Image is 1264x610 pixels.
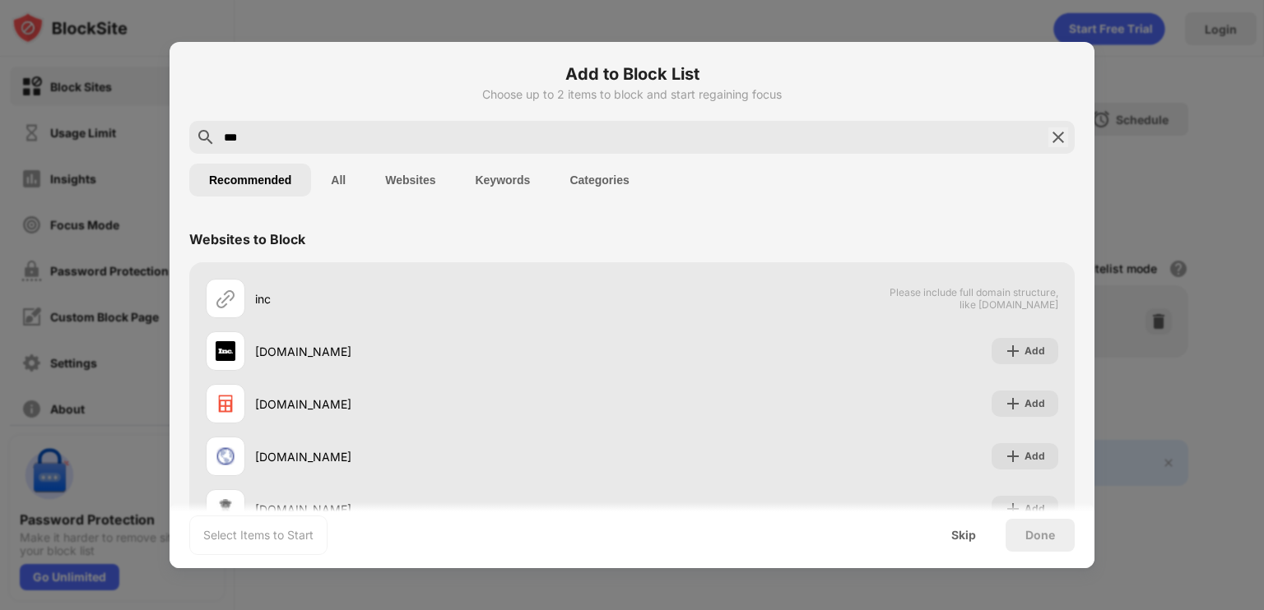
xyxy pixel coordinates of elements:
[216,499,235,519] img: favicons
[1025,501,1045,517] div: Add
[1025,343,1045,359] div: Add
[1025,529,1055,542] div: Done
[189,88,1075,101] div: Choose up to 2 items to block and start regaining focus
[255,395,632,413] div: [DOMAIN_NAME]
[550,164,648,196] button: Categories
[255,448,632,465] div: [DOMAIN_NAME]
[951,529,976,542] div: Skip
[255,501,632,518] div: [DOMAIN_NAME]
[255,343,632,360] div: [DOMAIN_NAME]
[255,290,632,307] div: inc
[216,289,235,308] img: url.svg
[889,286,1058,311] span: Please include full domain structure, like [DOMAIN_NAME]
[189,164,311,196] button: Recommended
[216,446,235,466] img: favicons
[196,127,216,147] img: search.svg
[311,164,365,196] button: All
[365,164,455,196] button: Websites
[216,341,235,361] img: favicons
[189,62,1075,86] h6: Add to Block List
[455,164,550,196] button: Keywords
[216,394,235,414] img: favicons
[1025,395,1045,412] div: Add
[1025,448,1045,464] div: Add
[1048,127,1068,147] img: search-close
[189,231,305,247] div: Websites to Block
[203,527,314,543] div: Select Items to Start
